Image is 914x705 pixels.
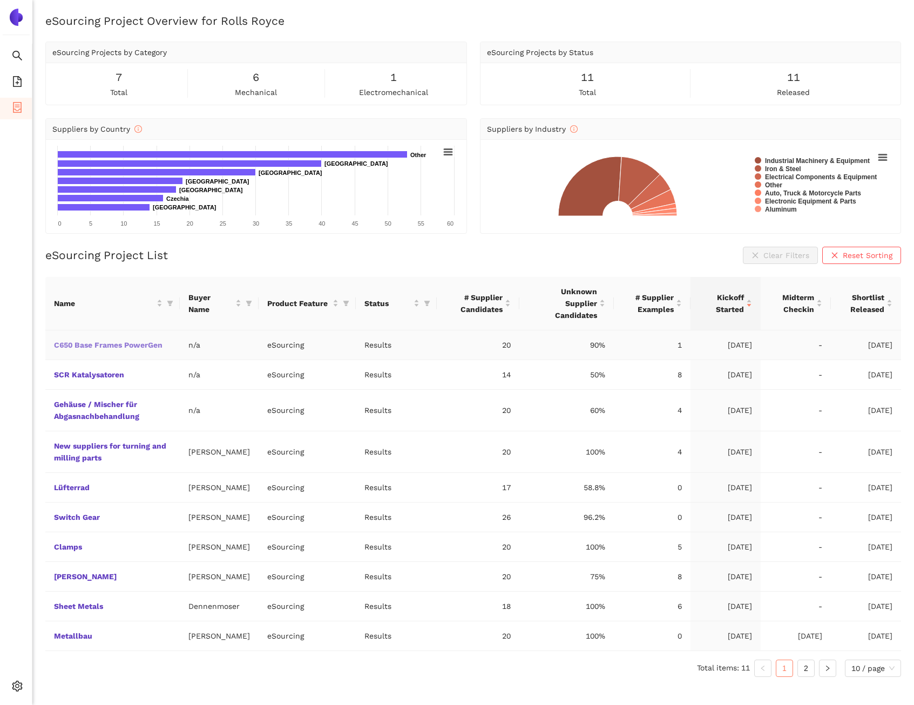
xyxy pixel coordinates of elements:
[324,160,388,167] text: [GEOGRAPHIC_DATA]
[519,503,614,532] td: 96.2%
[437,360,519,390] td: 14
[356,562,437,592] td: Results
[843,249,892,261] span: Reset Sorting
[390,69,397,86] span: 1
[180,431,259,473] td: [PERSON_NAME]
[690,592,761,621] td: [DATE]
[52,125,142,133] span: Suppliers by Country
[180,621,259,651] td: [PERSON_NAME]
[831,503,901,532] td: [DATE]
[259,503,356,532] td: eSourcing
[824,665,831,672] span: right
[690,360,761,390] td: [DATE]
[243,289,254,317] span: filter
[761,592,831,621] td: -
[116,69,122,86] span: 7
[437,431,519,473] td: 20
[777,86,810,98] span: released
[831,621,901,651] td: [DATE]
[761,277,831,330] th: this column's title is Midterm Checkin,this column is sortable
[259,360,356,390] td: eSourcing
[614,360,690,390] td: 8
[614,621,690,651] td: 0
[153,220,160,227] text: 15
[761,431,831,473] td: -
[356,277,437,330] th: this column's title is Status,this column is sortable
[356,390,437,431] td: Results
[831,277,901,330] th: this column's title is Shortlist Released,this column is sortable
[765,157,870,165] text: Industrial Machinery & Equipment
[519,592,614,621] td: 100%
[253,69,259,86] span: 6
[487,125,578,133] span: Suppliers by Industry
[761,562,831,592] td: -
[797,660,815,677] li: 2
[831,330,901,360] td: [DATE]
[356,532,437,562] td: Results
[385,220,391,227] text: 50
[765,198,856,205] text: Electronic Equipment & Parts
[167,300,173,307] span: filter
[437,562,519,592] td: 20
[422,295,432,311] span: filter
[253,220,259,227] text: 30
[12,677,23,699] span: setting
[437,621,519,651] td: 20
[45,13,901,29] h2: eSourcing Project Overview for Rolls Royce
[798,660,814,676] a: 2
[259,473,356,503] td: eSourcing
[831,252,838,260] span: close
[356,431,437,473] td: Results
[761,330,831,360] td: -
[614,532,690,562] td: 5
[765,181,782,189] text: Other
[519,330,614,360] td: 90%
[437,532,519,562] td: 20
[831,562,901,592] td: [DATE]
[186,178,249,185] text: [GEOGRAPHIC_DATA]
[570,125,578,133] span: info-circle
[8,9,25,26] img: Logo
[437,277,519,330] th: this column's title is # Supplier Candidates,this column is sortable
[110,86,127,98] span: total
[180,562,259,592] td: [PERSON_NAME]
[45,247,168,263] h2: eSourcing Project List
[246,300,252,307] span: filter
[180,503,259,532] td: [PERSON_NAME]
[319,220,325,227] text: 40
[12,98,23,120] span: container
[831,360,901,390] td: [DATE]
[769,292,814,315] span: Midterm Checkin
[614,330,690,360] td: 1
[180,592,259,621] td: Dennenmoser
[356,360,437,390] td: Results
[259,277,356,330] th: this column's title is Product Feature,this column is sortable
[614,503,690,532] td: 0
[418,220,424,227] text: 55
[831,431,901,473] td: [DATE]
[259,170,322,176] text: [GEOGRAPHIC_DATA]
[12,46,23,68] span: search
[690,562,761,592] td: [DATE]
[614,562,690,592] td: 8
[179,187,243,193] text: [GEOGRAPHIC_DATA]
[447,220,453,227] text: 60
[356,621,437,651] td: Results
[58,220,61,227] text: 0
[690,532,761,562] td: [DATE]
[89,220,92,227] text: 5
[267,297,330,309] span: Product Feature
[364,297,411,309] span: Status
[356,592,437,621] td: Results
[259,532,356,562] td: eSourcing
[579,86,596,98] span: total
[180,390,259,431] td: n/a
[776,660,793,677] li: 1
[519,277,614,330] th: this column's title is Unknown Supplier Candidates,this column is sortable
[614,473,690,503] td: 0
[761,473,831,503] td: -
[180,330,259,360] td: n/a
[519,562,614,592] td: 75%
[776,660,793,676] a: 1
[690,503,761,532] td: [DATE]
